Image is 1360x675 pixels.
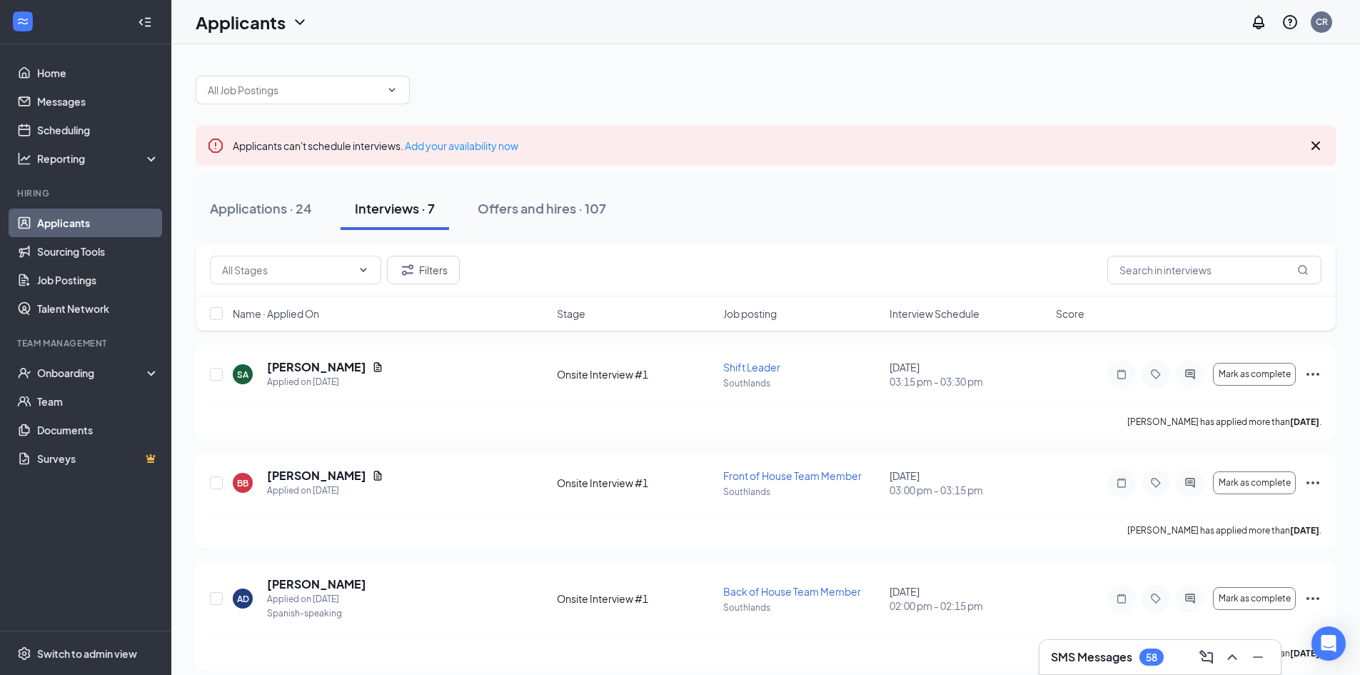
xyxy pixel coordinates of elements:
[405,139,518,152] a: Add your availability now
[196,10,286,34] h1: Applicants
[210,199,312,217] div: Applications · 24
[372,470,383,481] svg: Document
[1213,363,1296,386] button: Mark as complete
[37,237,159,266] a: Sourcing Tools
[355,199,435,217] div: Interviews · 7
[37,387,159,416] a: Team
[37,209,159,237] a: Applicants
[1182,369,1199,380] svg: ActiveChat
[267,359,366,375] h5: [PERSON_NAME]
[1281,14,1299,31] svg: QuestionInfo
[723,585,861,598] span: Back of House Team Member
[1107,256,1321,284] input: Search in interviews
[17,366,31,380] svg: UserCheck
[890,584,1047,613] div: [DATE]
[557,367,715,381] div: Onsite Interview #1
[1219,594,1291,604] span: Mark as complete
[1249,649,1266,666] svg: Minimize
[37,416,159,444] a: Documents
[1198,649,1215,666] svg: ComposeMessage
[16,14,30,29] svg: WorkstreamLogo
[1195,646,1218,669] button: ComposeMessage
[267,468,366,484] h5: [PERSON_NAME]
[557,591,715,606] div: Onsite Interview #1
[1113,593,1130,604] svg: Note
[386,84,398,96] svg: ChevronDown
[387,256,460,284] button: Filter Filters
[723,361,780,374] span: Shift Leader
[37,116,159,144] a: Scheduling
[478,199,606,217] div: Offers and hires · 107
[208,82,381,98] input: All Job Postings
[138,15,152,29] svg: Collapse
[890,469,1047,497] div: [DATE]
[1307,137,1324,154] svg: Cross
[1147,593,1164,604] svg: Tag
[37,266,159,294] a: Job Postings
[37,444,159,473] a: SurveysCrown
[1147,369,1164,380] svg: Tag
[1219,478,1291,488] span: Mark as complete
[1297,264,1309,276] svg: MagnifyingGlass
[1304,590,1321,607] svg: Ellipses
[723,377,881,389] p: Southlands
[1146,651,1157,664] div: 58
[557,476,715,490] div: Onsite Interview #1
[267,606,366,621] div: Spanish-speaking
[37,646,137,661] div: Switch to admin view
[1290,648,1319,659] b: [DATE]
[1290,416,1319,427] b: [DATE]
[237,593,249,605] div: AD
[358,264,369,276] svg: ChevronDown
[291,14,308,31] svg: ChevronDown
[1311,626,1346,661] div: Open Intercom Messenger
[37,366,147,380] div: Onboarding
[1213,587,1296,610] button: Mark as complete
[399,261,416,279] svg: Filter
[1113,369,1130,380] svg: Note
[1056,306,1084,321] span: Score
[17,337,156,349] div: Team Management
[1127,416,1321,428] p: [PERSON_NAME] has applied more than .
[372,361,383,373] svg: Document
[233,306,319,321] span: Name · Applied On
[723,486,881,498] p: Southlands
[207,137,224,154] svg: Error
[890,374,1047,389] span: 03:15 pm - 03:30 pm
[723,601,881,614] p: Southlands
[233,139,518,152] span: Applicants can't schedule interviews.
[1316,16,1328,28] div: CR
[267,375,383,389] div: Applied on [DATE]
[37,59,159,87] a: Home
[222,262,352,278] input: All Stages
[1213,471,1296,494] button: Mark as complete
[37,294,159,323] a: Talent Network
[1290,525,1319,536] b: [DATE]
[1147,477,1164,489] svg: Tag
[723,306,777,321] span: Job posting
[17,646,31,661] svg: Settings
[1304,474,1321,491] svg: Ellipses
[267,576,366,592] h5: [PERSON_NAME]
[723,469,862,482] span: Front of House Team Member
[890,360,1047,389] div: [DATE]
[1182,593,1199,604] svg: ActiveChat
[1113,477,1130,489] svg: Note
[1224,649,1241,666] svg: ChevronUp
[1219,369,1291,379] span: Mark as complete
[17,151,31,166] svg: Analysis
[1127,524,1321,536] p: [PERSON_NAME] has applied more than .
[1246,646,1269,669] button: Minimize
[37,87,159,116] a: Messages
[890,483,1047,497] span: 03:00 pm - 03:15 pm
[1304,366,1321,383] svg: Ellipses
[1051,649,1132,665] h3: SMS Messages
[237,477,248,489] div: BB
[237,369,248,381] div: SA
[267,484,383,498] div: Applied on [DATE]
[267,592,366,606] div: Applied on [DATE]
[1221,646,1244,669] button: ChevronUp
[37,151,160,166] div: Reporting
[557,306,585,321] span: Stage
[1182,477,1199,489] svg: ActiveChat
